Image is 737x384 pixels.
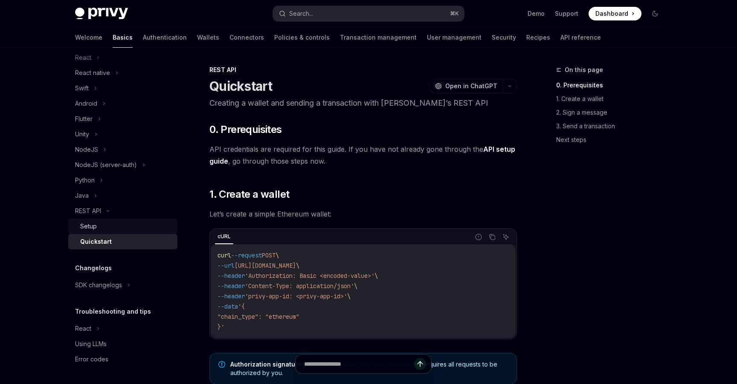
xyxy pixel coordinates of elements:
a: Error codes [68,352,177,367]
span: \ [296,262,299,269]
p: Creating a wallet and sending a transaction with [PERSON_NAME]’s REST API [209,97,517,109]
a: Security [492,27,516,48]
a: API reference [560,27,601,48]
span: 1. Create a wallet [209,188,289,201]
div: REST API [75,206,101,216]
a: Next steps [556,133,669,147]
h5: Changelogs [75,263,112,273]
button: Copy the contents from the code block [487,231,498,243]
a: 2. Sign a message [556,106,669,119]
button: Open in ChatGPT [429,79,502,93]
div: React native [75,68,110,78]
a: Basics [113,27,133,48]
div: REST API [209,66,517,74]
div: Quickstart [80,237,112,247]
button: Search...⌘K [273,6,464,21]
div: Flutter [75,114,93,124]
span: --url [218,262,235,269]
span: API credentials are required for this guide. If you have not already gone through the , go throug... [209,143,517,167]
span: Open in ChatGPT [445,82,497,90]
button: Report incorrect code [473,231,484,243]
span: [URL][DOMAIN_NAME] [235,262,296,269]
span: \ [354,282,357,290]
span: 'privy-app-id: <privy-app-id>' [245,292,347,300]
div: Unity [75,129,89,139]
a: Authentication [143,27,187,48]
a: 1. Create a wallet [556,92,669,106]
div: React [75,323,91,334]
a: 3. Send a transaction [556,119,669,133]
span: On this page [565,65,603,75]
span: --data [218,303,238,310]
a: Quickstart [68,234,177,249]
button: Send message [414,358,426,370]
a: Setup [68,219,177,234]
span: ⌘ K [450,10,459,17]
a: Demo [528,9,545,18]
div: Swift [75,83,89,93]
a: Recipes [526,27,550,48]
a: Connectors [229,27,264,48]
span: Let’s create a simple Ethereum wallet: [209,208,517,220]
a: Wallets [197,27,219,48]
button: Ask AI [500,231,511,243]
a: Welcome [75,27,102,48]
span: POST [262,251,276,259]
span: \ [276,251,279,259]
span: 'Content-Type: application/json' [245,282,354,290]
a: Support [555,9,578,18]
div: NodeJS [75,144,98,155]
a: Policies & controls [274,27,330,48]
span: "chain_type": "ethereum" [218,313,299,320]
a: 0. Prerequisites [556,78,669,92]
h5: Troubleshooting and tips [75,306,151,317]
span: 'Authorization: Basic <encoded-value>' [245,272,374,280]
span: \ [347,292,351,300]
span: \ [374,272,378,280]
span: --header [218,292,245,300]
span: --header [218,282,245,290]
a: Dashboard [589,7,641,20]
span: 0. Prerequisites [209,123,281,136]
div: Using LLMs [75,339,107,349]
span: Dashboard [595,9,628,18]
div: Setup [80,221,97,231]
h1: Quickstart [209,78,273,94]
div: NodeJS (server-auth) [75,160,137,170]
span: --header [218,272,245,280]
div: Error codes [75,354,108,364]
div: Search... [289,9,313,19]
div: SDK changelogs [75,280,122,290]
span: curl [218,251,231,259]
a: Transaction management [340,27,417,48]
a: User management [427,27,482,48]
span: --request [231,251,262,259]
span: '{ [238,303,245,310]
div: Python [75,175,95,185]
div: cURL [215,231,233,242]
a: Using LLMs [68,336,177,352]
img: dark logo [75,8,128,20]
div: Java [75,191,89,201]
div: Android [75,98,97,109]
button: Toggle dark mode [648,7,662,20]
span: }' [218,323,224,331]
